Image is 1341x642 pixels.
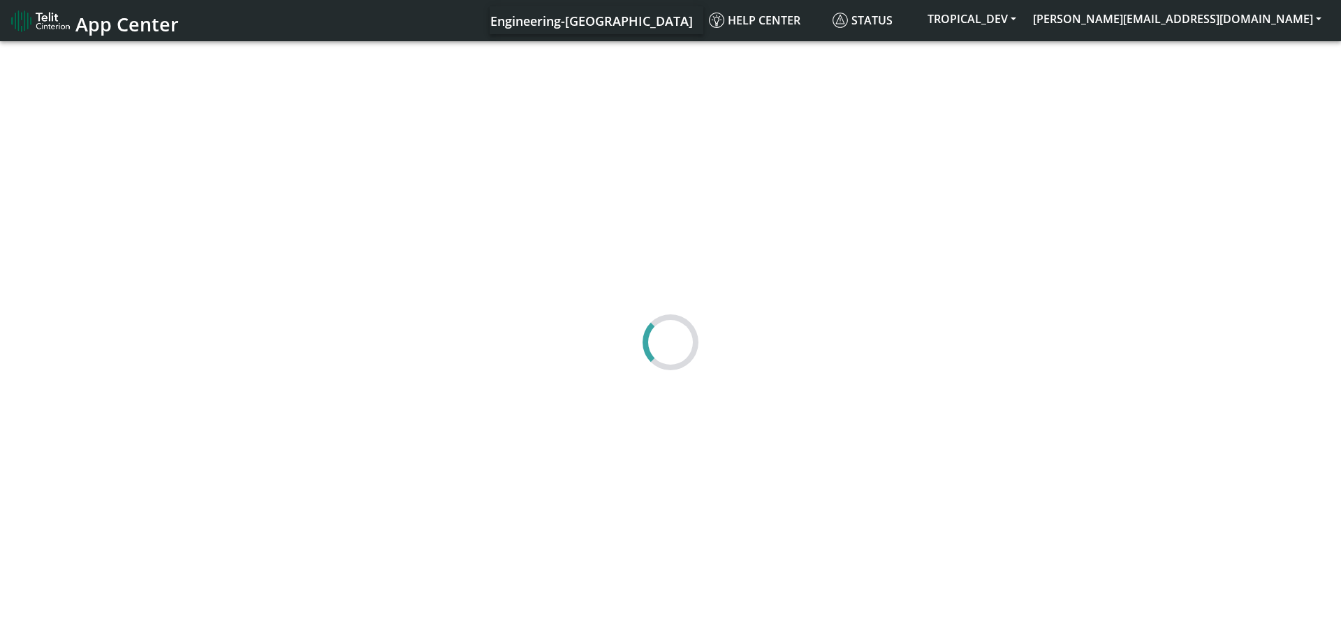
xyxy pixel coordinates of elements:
img: logo-telit-cinterion-gw-new.png [11,10,70,32]
a: Help center [703,6,827,34]
a: Your current platform instance [490,6,692,34]
img: knowledge.svg [709,13,724,28]
span: App Center [75,11,179,37]
button: [PERSON_NAME][EMAIL_ADDRESS][DOMAIN_NAME] [1025,6,1330,31]
span: Engineering-[GEOGRAPHIC_DATA] [490,13,693,29]
button: TROPICAL_DEV [919,6,1025,31]
span: Status [833,13,893,28]
a: App Center [11,6,177,36]
img: status.svg [833,13,848,28]
a: Status [827,6,919,34]
span: Help center [709,13,800,28]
